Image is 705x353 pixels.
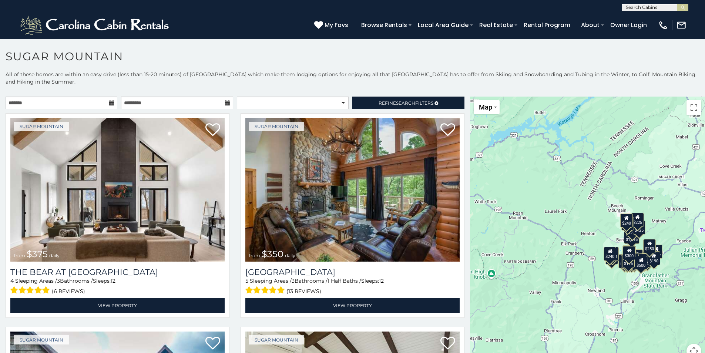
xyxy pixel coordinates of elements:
span: 12 [379,278,384,284]
a: Owner Login [607,19,651,31]
img: Grouse Moor Lodge [245,118,460,262]
span: daily [49,253,60,258]
div: $225 [631,213,644,227]
div: $500 [635,256,648,270]
span: from [249,253,260,258]
a: Sugar Mountain [14,335,69,344]
a: Sugar Mountain [249,122,304,131]
span: 4 [10,278,14,284]
a: Add to favorites [205,336,220,352]
div: $155 [621,255,634,269]
span: (6 reviews) [52,286,85,296]
span: 1 Half Baths / [328,278,361,284]
span: 3 [292,278,295,284]
span: 5 [245,278,248,284]
a: Sugar Mountain [14,122,69,131]
h3: Grouse Moor Lodge [245,267,460,277]
a: View Property [245,298,460,313]
a: Real Estate [476,19,517,31]
span: 3 [57,278,60,284]
a: Local Area Guide [414,19,472,31]
h3: The Bear At Sugar Mountain [10,267,225,277]
div: $175 [622,254,635,268]
div: $125 [633,221,646,235]
a: Add to favorites [440,336,455,352]
div: Sleeping Areas / Bathrooms / Sleeps: [10,277,225,296]
span: daily [285,253,295,258]
span: Refine Filters [379,100,433,106]
a: The Bear At Sugar Mountain from $375 daily [10,118,225,262]
span: My Favs [325,20,348,30]
span: $350 [262,249,283,259]
div: $155 [650,245,663,259]
a: [GEOGRAPHIC_DATA] [245,267,460,277]
span: $375 [27,249,48,259]
div: $190 [623,245,635,259]
img: mail-regular-white.png [676,20,686,30]
a: RefineSearchFilters [352,97,464,109]
div: $190 [648,251,660,265]
span: 12 [111,278,115,284]
a: My Favs [314,20,350,30]
a: View Property [10,298,225,313]
a: Browse Rentals [357,19,411,31]
span: (13 reviews) [286,286,321,296]
a: Add to favorites [440,122,455,138]
div: $250 [644,239,656,253]
div: $240 [604,247,617,261]
div: $195 [639,253,651,268]
div: Sleeping Areas / Bathrooms / Sleeps: [245,277,460,296]
button: Toggle fullscreen view [686,100,701,115]
div: $1,095 [624,230,640,244]
a: The Bear At [GEOGRAPHIC_DATA] [10,267,225,277]
img: The Bear At Sugar Mountain [10,118,225,262]
button: Change map style [474,100,500,114]
img: White-1-2.png [19,14,172,36]
a: Add to favorites [205,122,220,138]
a: About [577,19,603,31]
a: Sugar Mountain [249,335,304,344]
div: $200 [631,249,643,263]
span: from [14,253,25,258]
a: Grouse Moor Lodge from $350 daily [245,118,460,262]
div: $300 [623,246,636,260]
a: Rental Program [520,19,574,31]
span: Map [479,103,492,111]
img: phone-regular-white.png [658,20,668,30]
div: $240 [620,214,633,228]
span: Search [396,100,415,106]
